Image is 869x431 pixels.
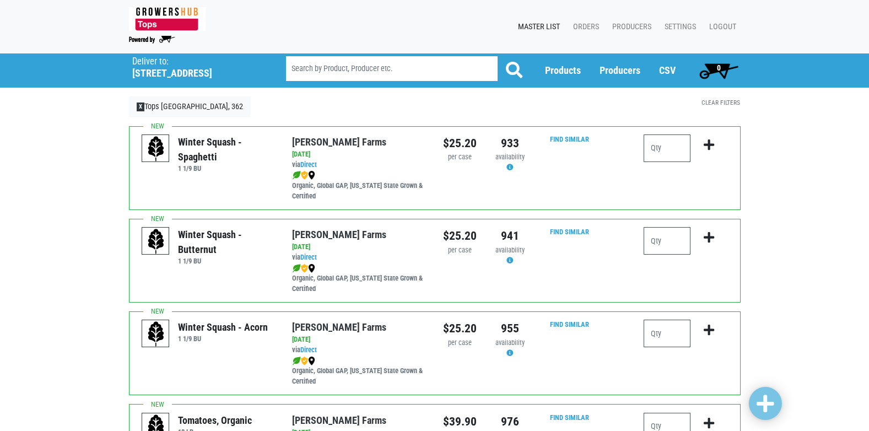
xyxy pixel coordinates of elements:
div: [DATE] [292,335,426,345]
img: map_marker-0e94453035b3232a4d21701695807de9.png [308,171,315,180]
div: Organic, Global GAP, [US_STATE] State Grown & Certified [292,170,426,202]
div: per case [443,245,477,256]
div: Tomatoes, Organic [178,413,252,428]
img: placeholder-variety-43d6402dacf2d531de610a020419775a.svg [142,320,170,348]
a: 0 [694,60,743,82]
img: leaf-e5c59151409436ccce96b2ca1b28e03c.png [292,171,301,180]
img: leaf-e5c59151409436ccce96b2ca1b28e03c.png [292,264,301,273]
a: Producers [600,64,640,76]
p: Deliver to: [132,56,258,67]
a: Master List [509,17,564,37]
span: availability [495,338,525,347]
a: Find Similar [550,413,589,422]
h6: 1 1/9 BU [178,257,276,265]
a: [PERSON_NAME] Farms [292,136,386,148]
div: $25.20 [443,227,477,245]
img: safety-e55c860ca8c00a9c171001a62a92dabd.png [301,357,308,365]
span: 0 [717,63,721,72]
img: map_marker-0e94453035b3232a4d21701695807de9.png [308,357,315,365]
span: X [137,103,145,111]
a: CSV [659,64,676,76]
span: availability [495,153,525,161]
div: 933 [493,134,527,152]
div: $25.20 [443,134,477,152]
h6: 1 1/9 BU [178,164,276,173]
img: safety-e55c860ca8c00a9c171001a62a92dabd.png [301,171,308,180]
a: [PERSON_NAME] Farms [292,321,386,333]
a: Direct [300,346,317,354]
span: availability [495,246,525,254]
a: [PERSON_NAME] Farms [292,414,386,426]
div: Winter Squash - Spaghetti [178,134,276,164]
div: [DATE] [292,149,426,160]
img: safety-e55c860ca8c00a9c171001a62a92dabd.png [301,264,308,273]
input: Qty [644,134,690,162]
input: Search by Product, Producer etc. [286,56,498,81]
div: via [292,160,426,170]
a: Orders [564,17,603,37]
span: Tops Nottingham, 362 (620 Nottingham Rd, Syracuse, NY 13210, USA) [132,53,266,79]
div: via [292,252,426,263]
a: Settings [656,17,700,37]
img: Powered by Big Wheelbarrow [129,36,175,44]
a: Find Similar [550,135,589,143]
a: Producers [603,17,656,37]
img: 279edf242af8f9d49a69d9d2afa010fb.png [129,7,206,31]
div: Winter Squash - Butternut [178,227,276,257]
div: Winter Squash - Acorn [178,320,268,335]
h6: 1 1/9 BU [178,335,268,343]
div: per case [443,152,477,163]
a: [PERSON_NAME] Farms [292,229,386,240]
img: placeholder-variety-43d6402dacf2d531de610a020419775a.svg [142,135,170,163]
h5: [STREET_ADDRESS] [132,67,258,79]
a: Products [545,64,581,76]
a: Find Similar [550,228,589,236]
div: per case [443,338,477,348]
div: 976 [493,413,527,430]
a: Clear Filters [701,99,740,106]
div: Organic, Global GAP, [US_STATE] State Grown & Certified [292,263,426,294]
div: 955 [493,320,527,337]
input: Qty [644,227,690,255]
a: Direct [300,253,317,261]
a: Find Similar [550,320,589,328]
input: Qty [644,320,690,347]
div: $25.20 [443,320,477,337]
div: 941 [493,227,527,245]
div: via [292,345,426,355]
div: [DATE] [292,242,426,252]
img: leaf-e5c59151409436ccce96b2ca1b28e03c.png [292,357,301,365]
img: placeholder-variety-43d6402dacf2d531de610a020419775a.svg [142,228,170,255]
a: Logout [700,17,741,37]
img: map_marker-0e94453035b3232a4d21701695807de9.png [308,264,315,273]
a: XTops [GEOGRAPHIC_DATA], 362 [129,96,251,117]
a: Direct [300,160,317,169]
div: Organic, Global GAP, [US_STATE] State Grown & Certified [292,355,426,387]
div: $39.90 [443,413,477,430]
